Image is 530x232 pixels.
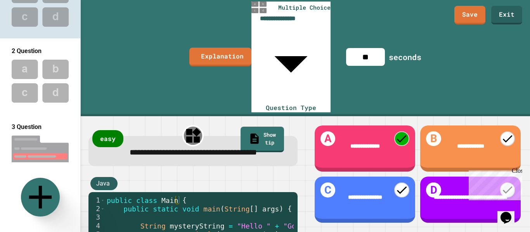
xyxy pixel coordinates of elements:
div: seconds [389,51,421,63]
h1: A [320,131,336,146]
span: Toggle code folding, rows 2 through 7 [100,205,105,213]
span: 3 Question [12,123,42,131]
div: 3 [88,213,105,222]
span: Multiple Choice [278,3,331,12]
h1: D [426,182,441,198]
span: Question Type [266,103,316,112]
div: easy [92,130,123,147]
div: 1 [88,196,105,205]
iframe: chat widget [497,201,522,224]
span: 2 Question [12,47,42,55]
h1: B [426,131,441,146]
div: 2 [88,205,105,213]
a: Show tip [241,127,284,153]
span: Java [96,179,110,188]
div: Chat with us now!Close [3,3,54,49]
iframe: chat widget [466,167,522,200]
h1: C [320,182,336,198]
a: Exit [491,6,522,24]
a: Explanation [189,48,251,66]
span: Toggle code folding, rows 1 through 8 [100,196,105,205]
img: multiple-choice-thumbnail.png [251,2,267,13]
div: 4 [88,222,105,230]
a: Save [454,6,485,24]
